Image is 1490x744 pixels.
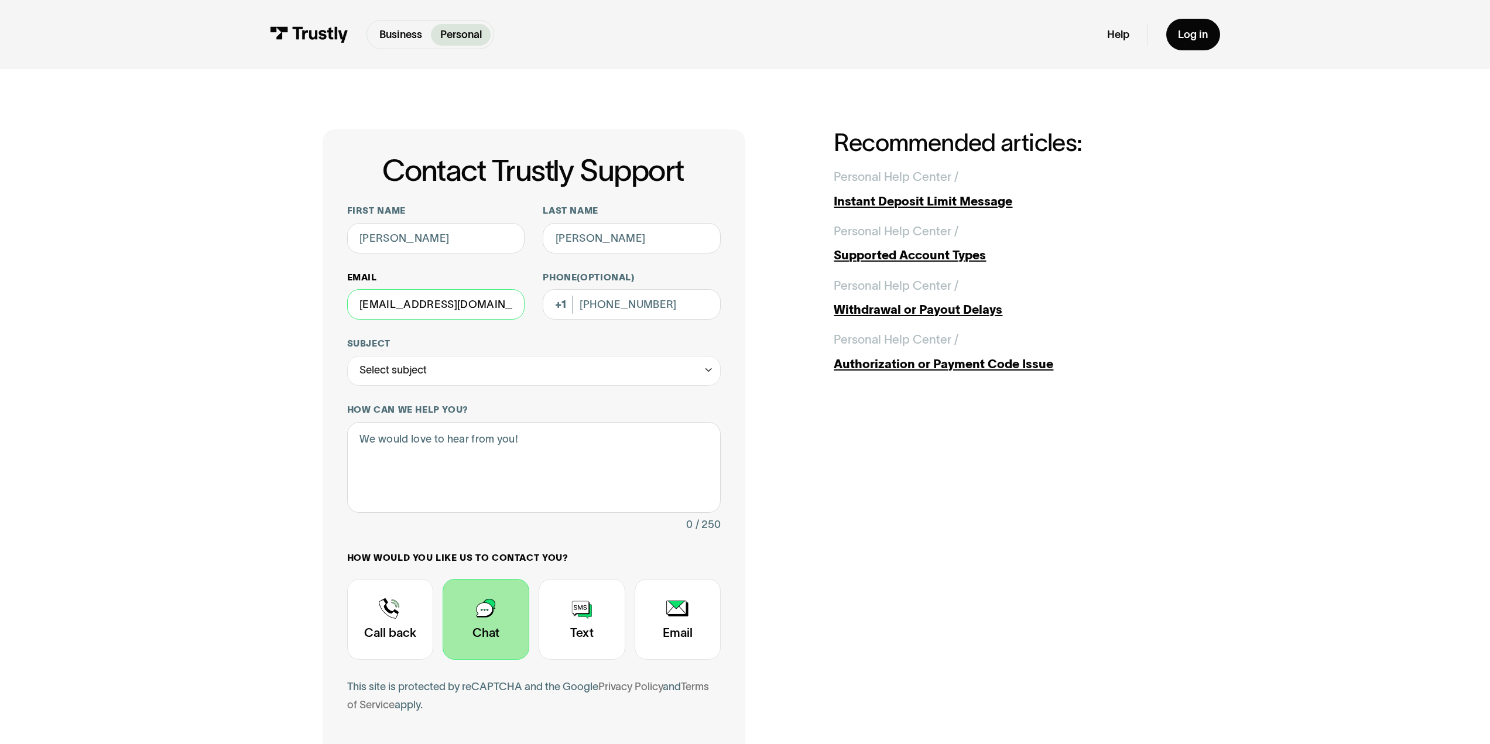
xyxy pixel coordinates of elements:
div: 0 [686,516,693,534]
label: First name [347,205,525,217]
a: Log in [1166,19,1220,50]
img: Trustly Logo [270,26,348,43]
input: Alex [347,223,525,253]
a: Help [1107,28,1129,42]
div: Instant Deposit Limit Message [834,193,1167,211]
a: Personal Help Center /Authorization or Payment Code Issue [834,331,1167,373]
div: Log in [1178,28,1208,42]
h2: Recommended articles: [834,129,1167,156]
label: Email [347,272,525,284]
a: Business [370,24,431,46]
label: How can we help you? [347,404,721,416]
div: Select subject [347,356,721,386]
input: alex@mail.com [347,289,525,320]
div: Supported Account Types [834,246,1167,265]
a: Personal [431,24,491,46]
input: Howard [543,223,721,253]
label: Phone [543,272,721,284]
div: Personal Help Center / [834,222,958,241]
label: How would you like us to contact you? [347,552,721,564]
div: Authorization or Payment Code Issue [834,355,1167,373]
h1: Contact Trustly Support [345,154,721,187]
span: (Optional) [577,272,634,282]
label: Subject [347,338,721,350]
div: Personal Help Center / [834,168,958,186]
a: Privacy Policy [598,681,663,692]
div: / 250 [696,516,721,534]
div: Withdrawal or Payout Delays [834,301,1167,319]
a: Personal Help Center /Instant Deposit Limit Message [834,168,1167,210]
input: (555) 555-5555 [543,289,721,320]
div: Personal Help Center / [834,331,958,349]
div: This site is protected by reCAPTCHA and the Google and apply. [347,678,721,714]
a: Personal Help Center /Withdrawal or Payout Delays [834,277,1167,319]
label: Last name [543,205,721,217]
p: Personal [440,27,482,43]
a: Personal Help Center /Supported Account Types [834,222,1167,265]
div: Personal Help Center / [834,277,958,295]
div: Select subject [359,361,427,379]
p: Business [379,27,422,43]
